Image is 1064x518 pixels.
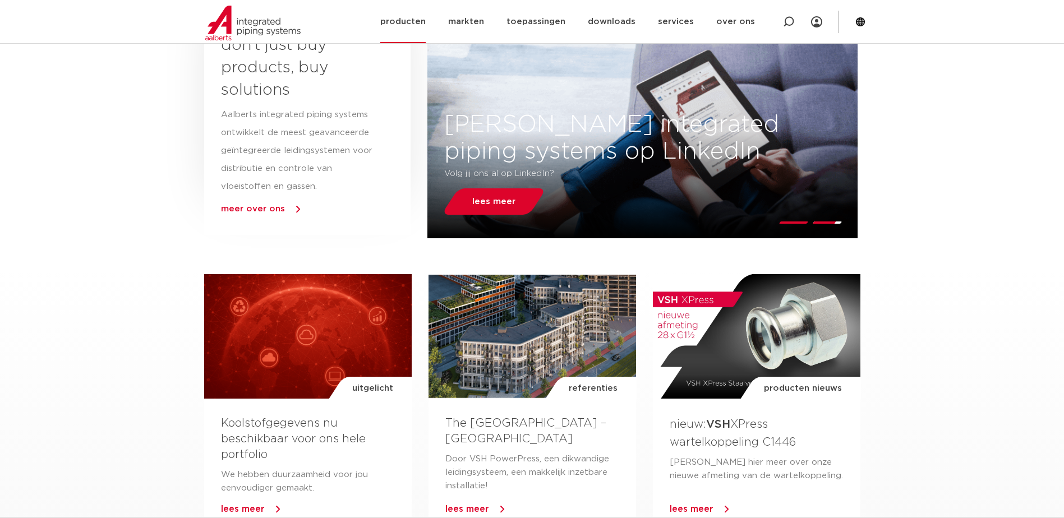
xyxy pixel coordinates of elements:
p: Door VSH PowerPress, een dikwandige leidingsysteem, een makkelijk inzetbare installatie! [445,452,619,493]
a: meer over ons [221,205,285,213]
span: uitgelicht [352,377,393,400]
span: lees meer [473,197,516,206]
span: producten nieuws [764,377,842,400]
strong: VSH [706,419,730,430]
p: We hebben duurzaamheid voor jou eenvoudiger gemaakt. [221,468,395,495]
a: lees meer [441,188,547,215]
p: Aalberts integrated piping systems ontwikkelt de meest geavanceerde geïntegreerde leidingsystemen... [221,106,374,196]
h3: [PERSON_NAME] integrated piping systems op LinkedIn [428,111,858,165]
a: lees meer [670,505,713,514]
a: The [GEOGRAPHIC_DATA] – [GEOGRAPHIC_DATA] [445,418,606,445]
h3: don’t just buy products, buy solutions [221,34,374,101]
span: referenties [569,377,618,400]
a: Koolstofgegevens nu beschikbaar voor ons hele portfolio [221,418,366,460]
p: [PERSON_NAME] hier meer over onze nieuwe afmeting van de wartelkoppeling. [670,456,844,483]
li: Page dot 2 [812,221,842,224]
p: Volg jij ons al op LinkedIn? [445,165,774,183]
a: lees meer [445,505,489,514]
a: nieuw:VSHXPress wartelkoppeling C1446 [670,419,796,447]
a: lees meer [221,505,265,514]
li: Page dot 1 [779,221,808,224]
